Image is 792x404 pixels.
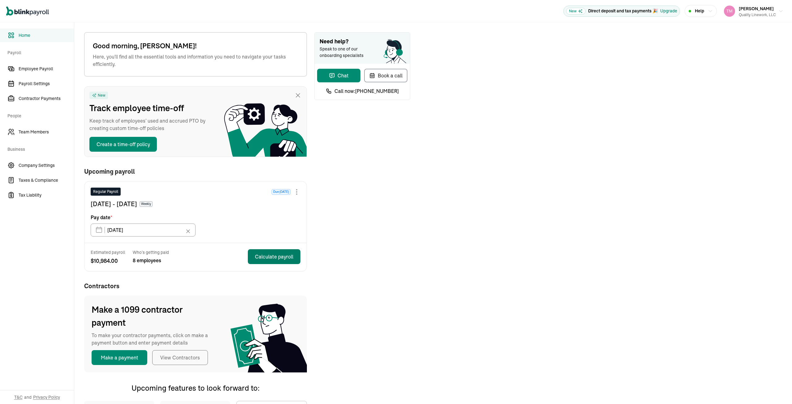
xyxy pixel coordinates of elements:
[91,249,125,255] span: Estimated payroll
[133,257,169,264] span: 8 employees
[91,224,196,237] input: XX/XX/XX
[739,12,776,18] div: Quality Linework, LLC
[92,350,147,365] button: Make a payment
[566,8,586,15] span: New
[685,5,717,17] button: Help
[369,72,402,79] div: Book a call
[19,66,74,72] span: Employee Payroll
[320,37,405,46] span: Need help?
[272,189,291,195] span: Due [DATE]
[334,87,399,95] span: Call now: [PHONE_NUMBER]
[19,192,74,198] span: Tax Liability
[248,249,300,264] button: Calculate payroll
[660,8,677,14] button: Upgrade
[19,80,74,87] span: Payroll Settings
[19,32,74,39] span: Home
[152,350,208,365] button: View Contractors
[92,303,215,329] span: Make a 1099 contractor payment
[19,95,74,102] span: Contractor Payments
[7,43,70,61] span: Payroll
[588,8,658,14] p: Direct deposit and tax payments 🎉
[93,41,298,51] span: Good morning, [PERSON_NAME]!
[133,249,169,255] span: Who’s getting paid
[93,53,298,68] span: Here, you'll find all the essential tools and information you need to navigate your tasks efficie...
[14,394,23,400] span: T&C
[89,117,213,132] span: Keep track of employees’ used and accrued PTO by creating custom time-off policies
[93,189,118,194] span: Regular Payroll
[140,201,153,207] span: Weekly
[695,8,704,14] span: Help
[689,337,792,404] iframe: Chat Widget
[91,214,112,221] span: Pay date
[131,383,260,393] span: Upcoming features to look forward to:
[7,106,70,124] span: People
[98,93,105,98] span: New
[364,69,407,82] button: Book a call
[33,394,60,400] span: Privacy Policy
[739,6,774,11] span: [PERSON_NAME]
[84,281,307,291] span: Contractors
[721,3,786,19] button: [PERSON_NAME]Quality Linework, LLC
[92,332,215,346] span: To make your contractor payments, click on make a payment button and enter payment details
[19,162,74,169] span: Company Settings
[91,199,137,209] span: [DATE] - [DATE]
[6,2,49,20] nav: Global
[7,140,70,157] span: Business
[320,46,372,59] span: Speak to one of our onboarding specialists
[329,72,349,79] div: Chat
[89,137,157,152] button: Create a time-off policy
[317,69,360,82] button: Chat
[91,257,125,265] span: $ 10,984.00
[84,168,135,175] span: Upcoming payroll
[19,129,74,135] span: Team Members
[89,102,213,115] span: Track employee time-off
[19,177,74,184] span: Taxes & Compliance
